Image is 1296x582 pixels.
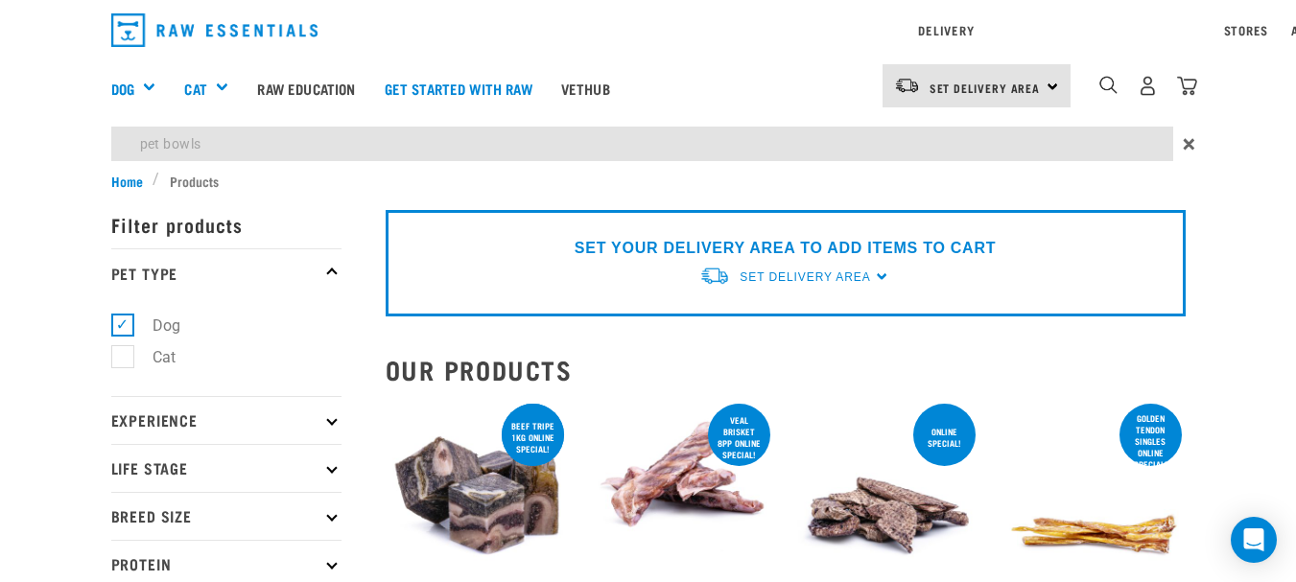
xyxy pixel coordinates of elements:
[918,27,974,34] a: Delivery
[1177,76,1197,96] img: home-icon@2x.png
[930,84,1041,91] span: Set Delivery Area
[547,50,624,127] a: Vethub
[111,248,342,296] p: Pet Type
[1138,76,1158,96] img: user.png
[575,237,996,260] p: SET YOUR DELIVERY AREA TO ADD ITEMS TO CART
[111,396,342,444] p: Experience
[111,492,342,540] p: Breed Size
[184,78,206,100] a: Cat
[502,411,564,463] div: Beef tripe 1kg online special!
[122,314,188,338] label: Dog
[111,127,1173,161] input: Search...
[122,345,183,369] label: Cat
[111,171,1186,191] nav: breadcrumbs
[1224,27,1269,34] a: Stores
[96,6,1201,55] nav: dropdown navigation
[111,171,143,191] span: Home
[243,50,369,127] a: Raw Education
[699,266,730,286] img: van-moving.png
[1231,517,1277,563] div: Open Intercom Messenger
[1119,404,1182,478] div: Golden Tendon singles online special!
[111,78,134,100] a: Dog
[1099,76,1118,94] img: home-icon-1@2x.png
[913,417,976,457] div: ONLINE SPECIAL!
[1183,127,1195,161] span: ×
[370,50,547,127] a: Get started with Raw
[386,355,1186,384] h2: Our Products
[708,406,770,469] div: Veal Brisket 8pp online special!
[111,444,342,492] p: Life Stage
[894,77,920,94] img: van-moving.png
[111,200,342,248] p: Filter products
[111,171,153,191] a: Home
[111,13,318,47] img: Raw Essentials Logo
[740,270,870,284] span: Set Delivery Area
